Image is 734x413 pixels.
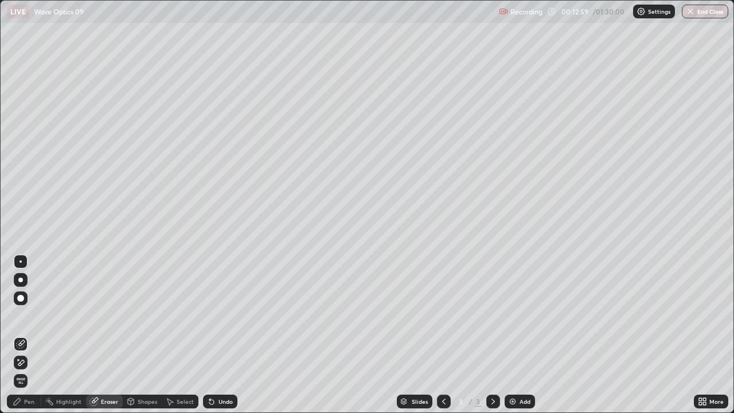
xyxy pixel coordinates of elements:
p: Wave Optics 09 [34,7,84,16]
div: Add [520,399,530,404]
button: End Class [682,5,728,18]
p: Settings [648,9,670,14]
p: LIVE [10,7,26,16]
div: 3 [455,398,467,405]
div: Undo [218,399,233,404]
div: Shapes [138,399,157,404]
div: Highlight [56,399,81,404]
div: Select [177,399,194,404]
p: Recording [510,7,542,16]
div: Pen [24,399,34,404]
span: Erase all [14,377,27,384]
div: Slides [412,399,428,404]
img: end-class-cross [686,7,695,16]
img: class-settings-icons [637,7,646,16]
div: 3 [475,396,482,407]
div: More [709,399,724,404]
img: recording.375f2c34.svg [499,7,508,16]
div: / [469,398,473,405]
img: add-slide-button [508,397,517,406]
div: Eraser [101,399,118,404]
